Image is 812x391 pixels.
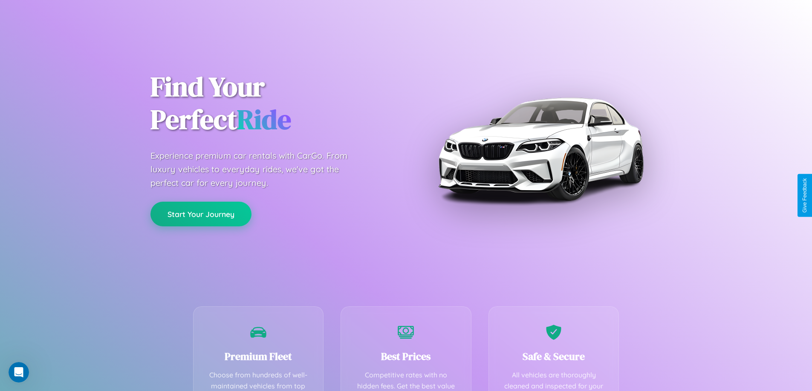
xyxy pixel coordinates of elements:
p: Experience premium car rentals with CarGo. From luxury vehicles to everyday rides, we've got the ... [150,149,364,190]
h1: Find Your Perfect [150,71,393,136]
button: Start Your Journey [150,202,251,226]
span: Ride [237,101,291,138]
h3: Safe & Secure [502,349,606,363]
div: Give Feedback [802,178,808,213]
iframe: Intercom live chat [9,362,29,382]
h3: Premium Fleet [206,349,311,363]
img: Premium BMW car rental vehicle [434,43,647,255]
h3: Best Prices [354,349,458,363]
